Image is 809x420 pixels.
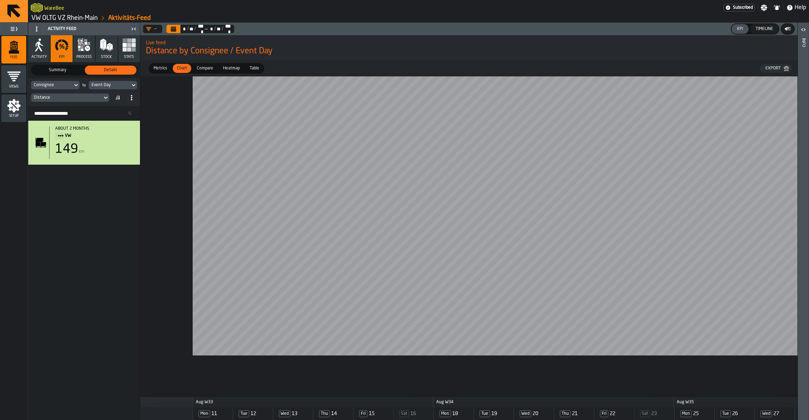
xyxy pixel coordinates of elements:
[1,24,26,34] label: button-toggle-Toggle Full Menu
[196,23,204,35] div: Select date range
[34,83,70,88] div: DropdownMenuValue-consignee
[799,24,808,37] label: button-toggle-Open
[166,25,180,33] button: Select date range
[189,26,194,32] div: Select date range
[151,65,170,72] span: Metrics
[218,63,245,74] label: button-switch-multi-Heatmap
[208,26,214,32] div: Select date range
[91,83,127,88] div: DropdownMenuValue-eventDay
[31,14,98,22] a: link-to-/wh/i/44979e6c-6f66-405e-9874-c1e29f02a54a/simulations
[732,24,749,34] button: button-KPI
[480,410,490,417] span: Tue
[600,410,608,417] span: Fri
[491,411,497,417] span: 19
[251,411,256,417] span: 12
[143,25,162,33] div: DropdownMenuValue-
[84,65,137,75] label: button-switch-multi-Details
[560,410,571,417] span: Thu
[55,126,134,140] div: Title
[474,407,513,420] div: day: [object Object]
[634,407,674,420] div: day: [object Object]
[172,63,192,74] label: button-switch-multi-Chart
[781,24,794,34] button: button-
[795,3,806,12] span: Help
[433,397,673,407] div: custom: Aug W34
[89,81,137,89] div: DropdownMenuValue-eventDay
[758,4,770,11] label: button-toggle-Settings
[245,63,264,74] label: button-switch-multi-Table
[214,26,216,32] div: /
[79,149,84,154] span: km
[760,64,792,73] button: button-Export
[124,55,134,59] span: Stats
[129,25,139,33] label: button-toggle-Close me
[1,85,26,89] span: Views
[353,407,393,420] div: day: [object Object]
[723,4,755,12] div: Menu Subscription
[399,410,409,417] span: Sat
[439,410,451,417] span: Mon
[211,411,217,417] span: 11
[714,407,754,420] div: day: [object Object]
[452,411,458,417] span: 18
[199,410,210,417] span: Mon
[723,4,755,12] a: link-to-/wh/i/44979e6c-6f66-405e-9874-c1e29f02a54a/settings/billing
[239,410,249,417] span: Tue
[31,55,47,59] span: Activity
[31,14,418,22] nav: Breadcrumb
[28,121,140,165] div: stat-
[181,26,186,32] div: Select date range
[393,407,433,420] div: day: [object Object]
[194,26,196,32] div: /
[331,411,337,417] span: 14
[44,4,64,11] h2: Sub Title
[146,26,157,32] div: DropdownMenuValue-
[1,65,26,93] li: menu Views
[763,66,784,71] div: Export
[34,95,99,100] div: DropdownMenuValue-analyzedDistance
[76,55,92,59] span: process
[319,410,330,417] span: Thu
[514,407,554,420] div: day: [object Object]
[720,410,731,417] span: Tue
[101,55,112,59] span: Stock
[771,4,783,11] label: button-toggle-Notifications
[32,66,83,75] div: thumb
[186,26,189,32] div: /
[173,64,191,73] div: thumb
[55,126,134,131] div: Start: 8/11/2025, 9:34:03 AM - End: 9/18/2025, 6:08:42 PM
[369,411,374,417] span: 15
[594,407,634,420] div: day: [object Object]
[193,407,232,420] div: day: [object Object]
[31,81,80,89] div: DropdownMenuValue-consignee
[65,132,129,140] span: VW
[1,95,26,122] li: menu Setup
[30,23,129,35] div: Activity Feed
[149,64,171,73] div: thumb
[734,27,746,31] div: KPI
[223,23,231,35] div: Select date range
[1,114,26,118] span: Setup
[220,65,243,72] span: Heatmap
[55,126,134,131] div: about 2 months
[273,407,313,420] div: day: [object Object]
[533,411,538,417] span: 20
[192,63,218,74] label: button-switch-multi-Compare
[31,1,43,14] a: logo-header
[292,411,297,417] span: 13
[233,407,273,420] div: day: [object Object]
[359,410,368,417] span: Fri
[1,36,26,64] li: menu Feed
[55,142,78,156] div: 149
[651,411,657,417] span: 23
[216,26,221,32] div: Select date range
[140,35,797,60] div: title-Distance by Consignee / Event Day
[146,39,792,46] h2: Sub Title
[610,411,615,417] span: 22
[572,411,578,417] span: 21
[680,410,692,417] span: Mon
[221,26,224,32] div: /
[204,26,208,32] span: —
[59,55,65,59] span: KPI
